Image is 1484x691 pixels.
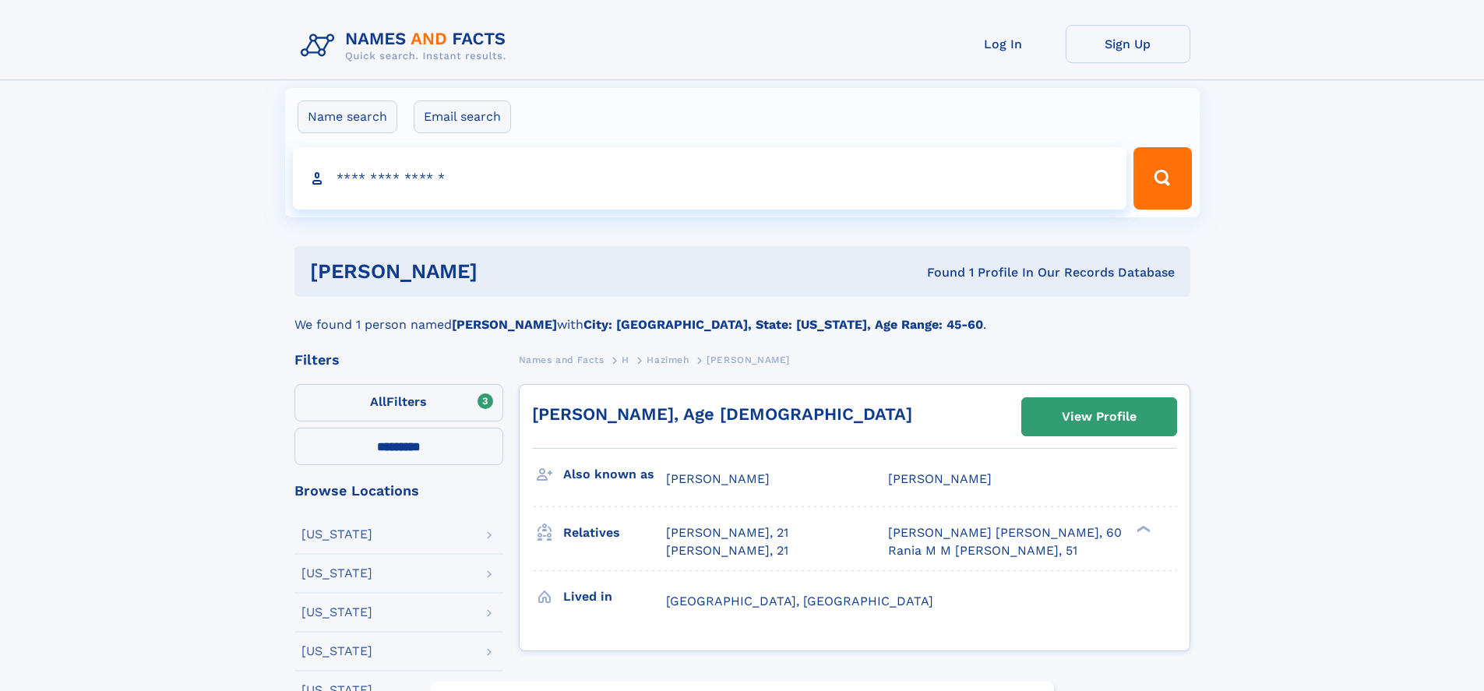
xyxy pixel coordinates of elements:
a: Hazimeh [647,350,689,369]
h3: Also known as [563,461,666,488]
a: Names and Facts [519,350,605,369]
div: [US_STATE] [301,645,372,658]
a: [PERSON_NAME], Age [DEMOGRAPHIC_DATA] [532,404,912,424]
div: [US_STATE] [301,606,372,619]
a: [PERSON_NAME] [PERSON_NAME], 60 [888,524,1122,541]
a: [PERSON_NAME], 21 [666,524,788,541]
span: [GEOGRAPHIC_DATA], [GEOGRAPHIC_DATA] [666,594,933,608]
span: [PERSON_NAME] [707,354,790,365]
div: Browse Locations [294,484,503,498]
a: View Profile [1022,398,1176,435]
div: [US_STATE] [301,567,372,580]
a: Log In [941,25,1066,63]
label: Filters [294,384,503,421]
h3: Lived in [563,583,666,610]
span: [PERSON_NAME] [888,471,992,486]
button: Search Button [1133,147,1191,210]
a: Sign Up [1066,25,1190,63]
div: [US_STATE] [301,528,372,541]
b: City: [GEOGRAPHIC_DATA], State: [US_STATE], Age Range: 45-60 [583,317,983,332]
a: [PERSON_NAME], 21 [666,542,788,559]
span: Hazimeh [647,354,689,365]
a: H [622,350,629,369]
div: Found 1 Profile In Our Records Database [702,264,1175,281]
div: View Profile [1062,399,1137,435]
span: [PERSON_NAME] [666,471,770,486]
h1: [PERSON_NAME] [310,262,703,281]
span: All [370,394,386,409]
img: Logo Names and Facts [294,25,519,67]
div: We found 1 person named with . [294,297,1190,334]
span: H [622,354,629,365]
div: ❯ [1133,524,1151,534]
div: Filters [294,353,503,367]
a: Rania M M [PERSON_NAME], 51 [888,542,1077,559]
label: Name search [298,100,397,133]
input: search input [293,147,1127,210]
label: Email search [414,100,511,133]
b: [PERSON_NAME] [452,317,557,332]
h3: Relatives [563,520,666,546]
